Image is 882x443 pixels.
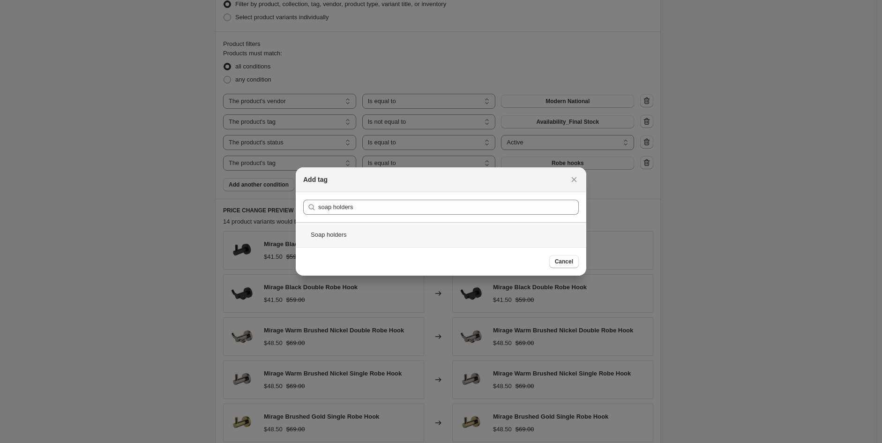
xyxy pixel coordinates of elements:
[568,173,581,186] button: Close
[549,255,579,268] button: Cancel
[303,175,328,184] h2: Add tag
[318,200,579,215] input: Search tags
[296,222,586,247] div: Soap holders
[555,258,573,265] span: Cancel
